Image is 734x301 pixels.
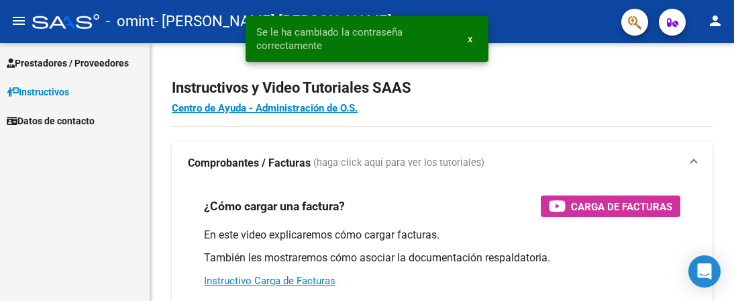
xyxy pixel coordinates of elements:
strong: Comprobantes / Facturas [188,156,311,171]
button: Carga de Facturas [541,196,680,217]
mat-icon: menu [11,13,27,29]
span: Datos de contacto [7,114,95,128]
span: Carga de Facturas [571,198,672,215]
span: (haga click aquí para ver los tutoriales) [313,156,484,171]
h3: ¿Cómo cargar una factura? [204,197,345,216]
span: Prestadores / Proveedores [7,56,129,71]
mat-expansion-panel-header: Comprobantes / Facturas (haga click aquí para ver los tutoriales) [172,142,713,185]
p: En este video explicaremos cómo cargar facturas. [204,228,680,243]
a: Instructivo Carga de Facturas [204,275,335,287]
span: - omint [106,7,154,36]
button: x [457,27,483,51]
span: - [PERSON_NAME] [PERSON_NAME] [154,7,392,36]
span: Instructivos [7,85,69,99]
div: Open Intercom Messenger [688,255,721,288]
a: Centro de Ayuda - Administración de O.S. [172,102,358,114]
h2: Instructivos y Video Tutoriales SAAS [172,75,713,101]
span: x [468,33,472,45]
span: Se le ha cambiado la contraseña correctamente [256,26,451,52]
p: También les mostraremos cómo asociar la documentación respaldatoria. [204,251,680,265]
mat-icon: person [707,13,723,29]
